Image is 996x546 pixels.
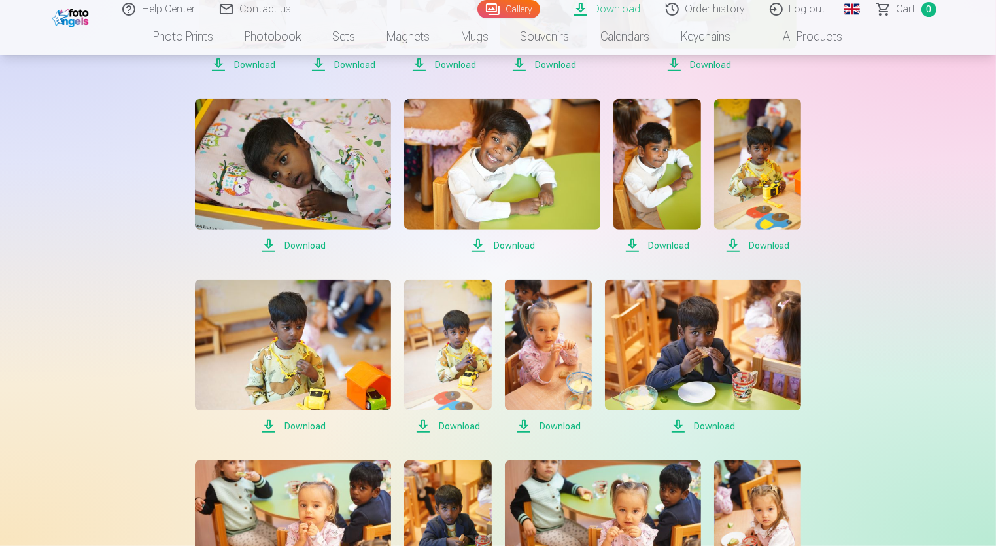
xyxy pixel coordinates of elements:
a: Souvenirs [505,18,585,55]
a: Keychains [666,18,747,55]
span: Download [500,57,587,73]
a: Photo prints [138,18,230,55]
span: Download [613,238,700,253]
img: /fa1 [52,5,92,27]
span: Download [195,238,391,253]
span: 0 [921,2,936,17]
a: Download [404,280,491,434]
a: Download [714,99,801,253]
a: Download [195,99,391,253]
span: Download [600,57,797,73]
span: Download [505,418,592,434]
span: Сart [897,1,916,17]
a: Download [195,280,391,434]
span: Download [605,418,801,434]
a: Mugs [446,18,505,55]
span: Download [300,57,386,73]
a: Sets [317,18,371,55]
a: Photobook [230,18,317,55]
span: Download [400,57,487,73]
a: Download [613,99,700,253]
a: Download [605,280,801,434]
span: Download [199,57,286,73]
span: Download [195,418,391,434]
a: All products [747,18,859,55]
span: Download [404,418,491,434]
a: Download [404,99,600,253]
a: Calendars [585,18,666,55]
span: Download [714,238,801,253]
a: Magnets [371,18,446,55]
span: Download [404,238,600,253]
a: Download [505,280,592,434]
